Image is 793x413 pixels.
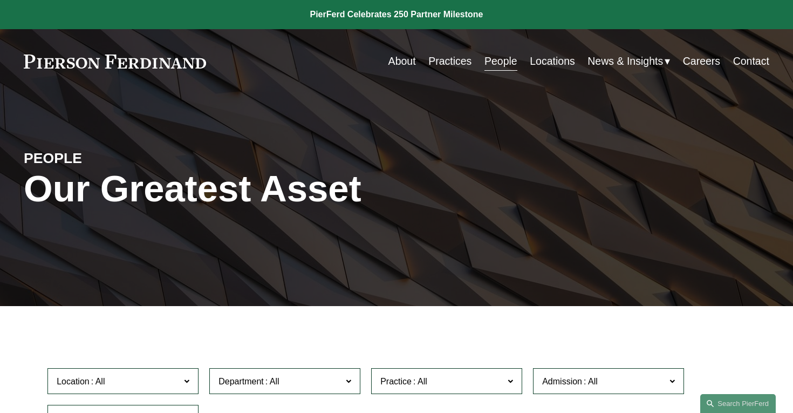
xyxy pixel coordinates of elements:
a: Contact [733,51,769,72]
a: People [484,51,517,72]
a: Careers [683,51,720,72]
span: Practice [380,377,412,386]
span: News & Insights [587,52,663,71]
a: Practices [428,51,471,72]
h4: PEOPLE [24,150,210,168]
span: Department [218,377,264,386]
span: Location [57,377,90,386]
span: Admission [542,377,582,386]
a: About [388,51,416,72]
a: folder dropdown [587,51,670,72]
a: Locations [530,51,575,72]
a: Search this site [700,394,776,413]
h1: Our Greatest Asset [24,168,521,211]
